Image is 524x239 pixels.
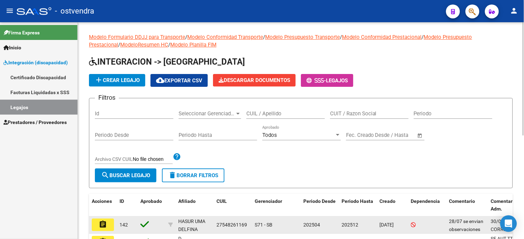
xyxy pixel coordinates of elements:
[95,93,119,102] h3: Filtros
[380,198,396,204] span: Creado
[178,198,196,204] span: Afiliado
[95,168,156,182] button: Buscar Legajo
[301,74,353,87] button: -Legajos
[3,59,68,66] span: Integración (discapacidad)
[89,57,245,67] span: INTEGRACION -> [GEOGRAPHIC_DATA]
[133,156,173,163] input: Archivo CSV CUIL
[303,198,336,204] span: Periodo Desde
[6,7,14,15] mat-icon: menu
[140,198,162,204] span: Aprobado
[342,34,422,40] a: Modelo Conformidad Prestacional
[55,3,94,19] span: - ostvendra
[120,198,124,204] span: ID
[408,194,447,217] datatable-header-cell: Dependencia
[99,220,107,229] mat-icon: assignment
[255,198,282,204] span: Gerenciador
[3,29,40,36] span: Firma Express
[101,171,109,179] mat-icon: search
[92,198,112,204] span: Acciones
[95,77,140,83] span: Crear Legajo
[510,7,518,15] mat-icon: person
[500,215,517,232] div: Open Intercom Messenger
[89,34,185,40] a: Modelo Formulario DDJJ para Transporte
[216,222,247,228] span: 27548261169
[156,76,164,84] mat-icon: cloud_download
[411,198,440,204] span: Dependencia
[416,132,424,140] button: Open calendar
[95,76,103,84] mat-icon: add
[306,77,326,84] span: -
[255,222,272,228] span: S71 - SB
[213,74,296,86] button: Descargar Documentos
[120,222,128,228] span: 142
[156,77,202,84] span: Exportar CSV
[449,198,475,204] span: Comentario
[262,132,277,138] span: Todos
[380,132,414,138] input: Fecha fin
[3,118,67,126] span: Prestadores / Proveedores
[214,194,252,217] datatable-header-cell: CUIL
[89,194,117,217] datatable-header-cell: Acciones
[252,194,301,217] datatable-header-cell: Gerenciador
[101,172,150,179] span: Buscar Legajo
[120,42,168,48] a: ModeloResumen HC
[179,110,235,117] span: Seleccionar Gerenciador
[173,153,181,161] mat-icon: help
[162,168,224,182] button: Borrar Filtros
[301,194,339,217] datatable-header-cell: Periodo Desde
[187,34,263,40] a: Modelo Conformidad Transporte
[178,217,211,233] div: HASUR UMA DELFINA
[491,198,517,212] span: Comentario Adm.
[168,171,177,179] mat-icon: delete
[346,132,374,138] input: Fecha inicio
[150,74,208,87] button: Exportar CSV
[219,77,290,83] span: Descargar Documentos
[342,222,358,228] span: 202512
[303,222,320,228] span: 202504
[117,194,138,217] datatable-header-cell: ID
[447,194,488,217] datatable-header-cell: Comentario
[339,194,377,217] datatable-header-cell: Periodo Hasta
[380,222,394,228] span: [DATE]
[326,77,348,84] span: Legajos
[168,172,218,179] span: Borrar Filtros
[265,34,340,40] a: Modelo Presupuesto Transporte
[89,74,145,86] button: Crear Legajo
[170,42,216,48] a: Modelo Planilla FIM
[138,194,165,217] datatable-header-cell: Aprobado
[216,198,227,204] span: CUIL
[95,156,133,162] span: Archivo CSV CUIL
[342,198,373,204] span: Periodo Hasta
[377,194,408,217] datatable-header-cell: Creado
[3,44,21,51] span: Inicio
[175,194,214,217] datatable-header-cell: Afiliado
